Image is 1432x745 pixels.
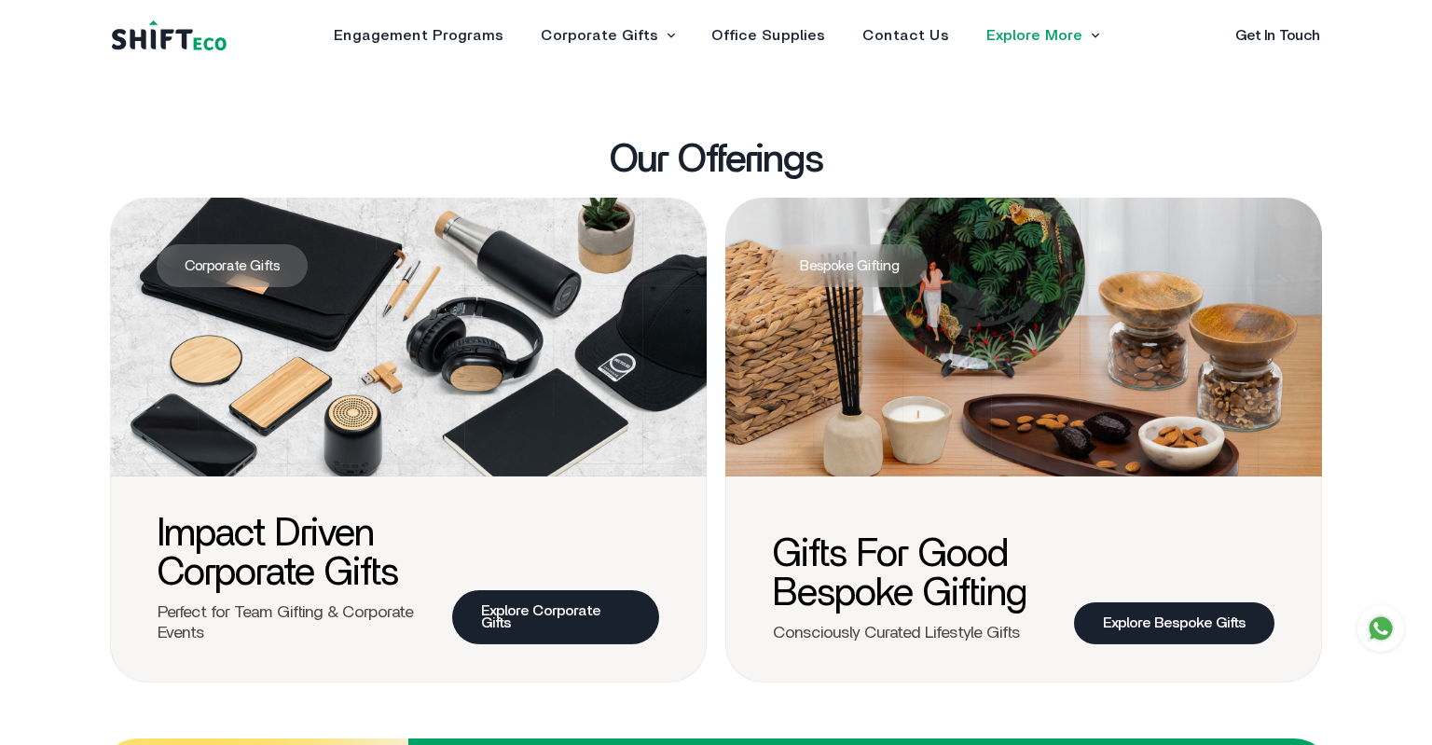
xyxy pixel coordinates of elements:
[334,28,503,43] a: Engagement Programs
[711,28,825,43] a: Office Supplies
[452,590,659,644] a: Explore Corporate Gifts
[772,244,928,287] span: Bespoke Gifting
[158,603,452,643] p: Perfect for Team Gifting & Corporate Events
[986,28,1082,43] a: Explore More
[157,244,308,287] span: Corporate Gifts
[158,514,422,592] h3: Impact Driven Corporate Gifts
[862,28,949,43] a: Contact Us
[773,534,1044,613] h3: Gifts for Good Bespoke Gifting
[725,198,1322,476] img: bespoke_gift.png
[610,140,822,179] h3: Our Offerings
[773,624,1074,644] p: Consciously Curated Lifestyle Gifts
[1235,28,1320,43] a: Get In Touch
[1074,602,1274,644] a: Explore Bespoke Gifts
[110,198,707,476] img: corporate_gift.png
[541,28,658,43] a: Corporate Gifts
